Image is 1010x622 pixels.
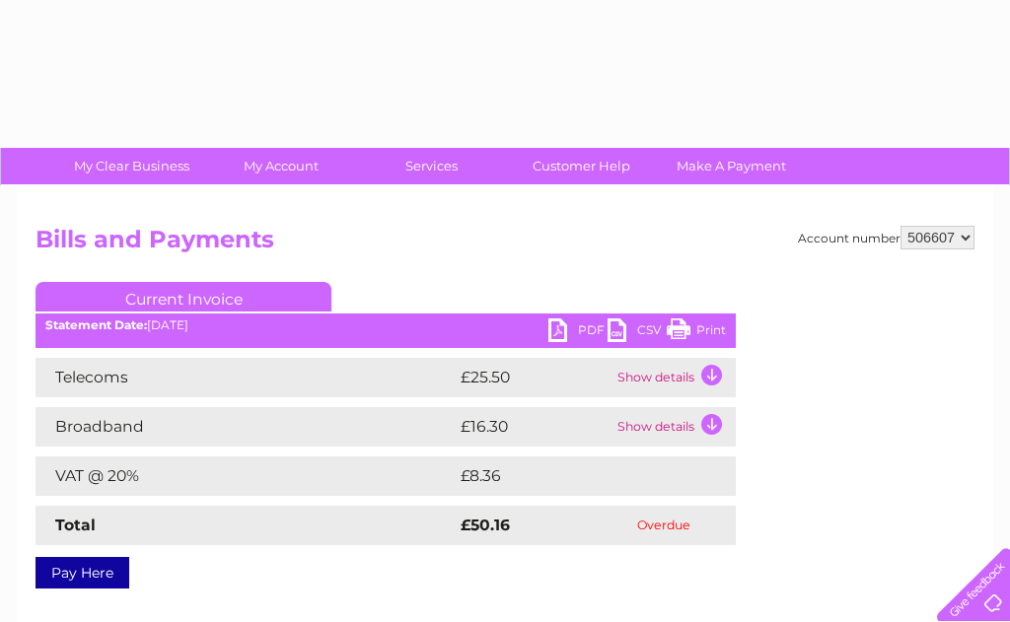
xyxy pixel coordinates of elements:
[500,148,663,184] a: Customer Help
[456,407,613,447] td: £16.30
[608,318,667,347] a: CSV
[36,557,129,588] a: Pay Here
[36,318,736,332] div: [DATE]
[36,358,456,397] td: Telecoms
[613,407,736,447] td: Show details
[650,148,813,184] a: Make A Payment
[55,516,96,534] strong: Total
[548,318,608,347] a: PDF
[36,282,331,311] a: Current Invoice
[350,148,513,184] a: Services
[200,148,363,184] a: My Account
[36,407,456,447] td: Broadband
[50,148,213,184] a: My Clear Business
[591,506,736,545] td: Overdue
[461,516,510,534] strong: £50.16
[45,317,147,332] b: Statement Date:
[613,358,736,397] td: Show details
[456,358,613,397] td: £25.50
[36,226,974,263] h2: Bills and Payments
[667,318,726,347] a: Print
[36,456,456,496] td: VAT @ 20%
[456,456,689,496] td: £8.36
[798,226,974,249] div: Account number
